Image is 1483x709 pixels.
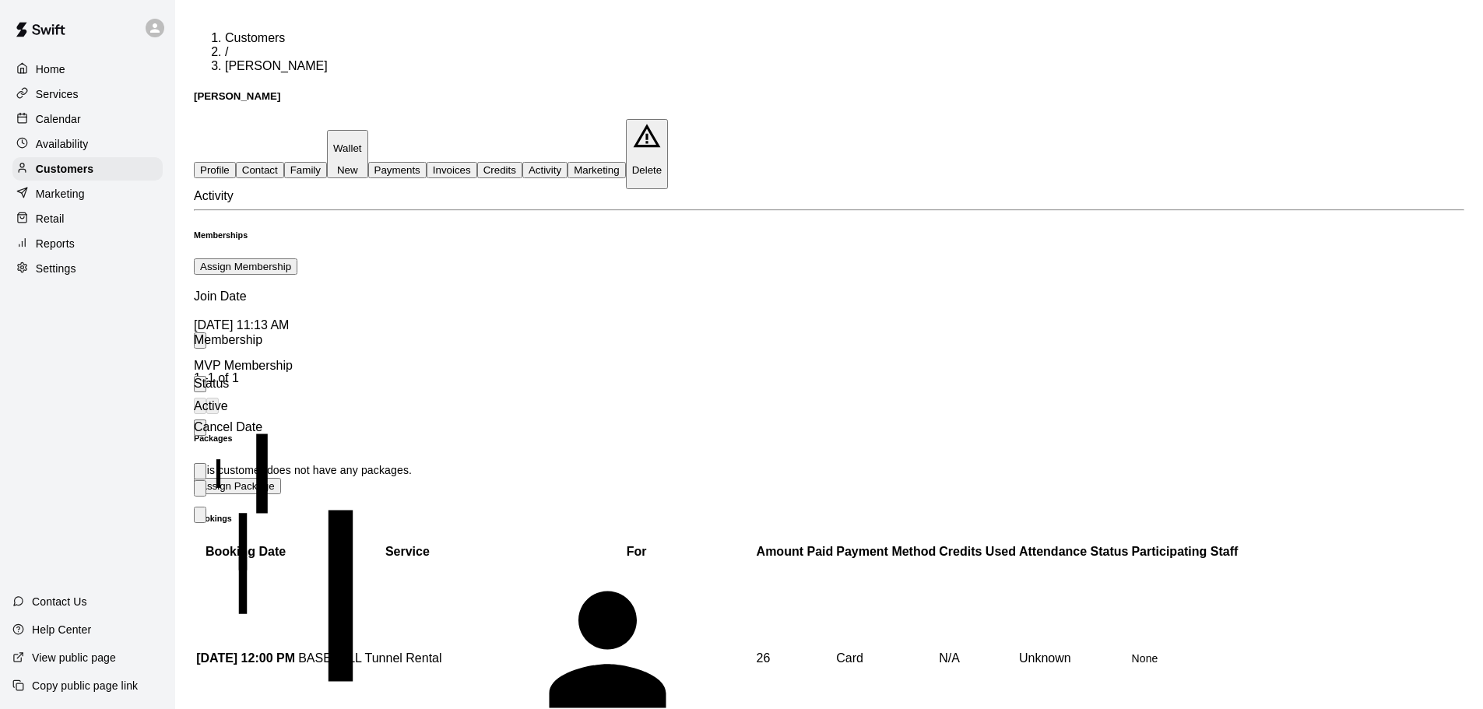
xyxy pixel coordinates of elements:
[284,162,327,178] button: Family
[12,207,163,230] a: Retail
[32,650,116,665] p: View public page
[194,90,1464,102] h5: [PERSON_NAME]
[568,162,626,178] button: Marketing
[12,58,163,81] a: Home
[522,162,568,178] button: Activity
[36,136,89,152] p: Availability
[12,107,163,131] a: Calendar
[427,162,477,178] button: Invoices
[194,399,292,413] span: Active
[236,162,284,178] button: Contact
[36,86,79,102] p: Services
[1131,545,1238,558] b: Participating Staff
[12,257,163,280] a: Settings
[333,142,362,154] p: Wallet
[194,359,293,372] span: MVP Membership
[757,545,834,558] b: Amount Paid
[368,162,427,178] button: Payments
[225,45,1464,59] li: /
[194,275,330,318] div: Join Date
[477,162,522,178] button: Credits
[194,230,1464,240] h6: Memberships
[194,119,1464,188] div: basic tabs example
[36,261,76,276] p: Settings
[12,157,163,181] a: Customers
[36,111,81,127] p: Calendar
[337,164,358,176] span: New
[194,189,234,202] span: Activity
[1019,545,1128,558] b: Attendance Status
[194,258,297,275] button: Assign Membership
[194,318,330,359] div: [DATE] 11:13 AM
[1131,651,1238,666] p: None
[194,514,1464,523] h6: Bookings
[12,182,163,205] a: Marketing
[194,359,487,373] a: MVP Membership
[36,211,65,226] p: Retail
[32,622,91,637] p: Help Center
[12,82,163,106] a: Services
[32,594,87,609] p: Contact Us
[836,545,936,558] b: Payment Method
[194,31,1464,73] nav: breadcrumb
[12,132,163,156] a: Availability
[36,161,93,177] p: Customers
[36,186,85,202] p: Marketing
[194,399,228,412] span: Active
[632,164,662,176] p: Delete
[225,59,328,72] span: [PERSON_NAME]
[32,678,138,693] p: Copy public page link
[627,545,647,558] b: For
[36,236,75,251] p: Reports
[36,61,65,77] p: Home
[194,480,206,497] button: more actions
[939,545,1016,558] b: Credits Used
[12,232,163,255] a: Reports
[225,31,285,44] a: Customers
[194,162,236,178] button: Profile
